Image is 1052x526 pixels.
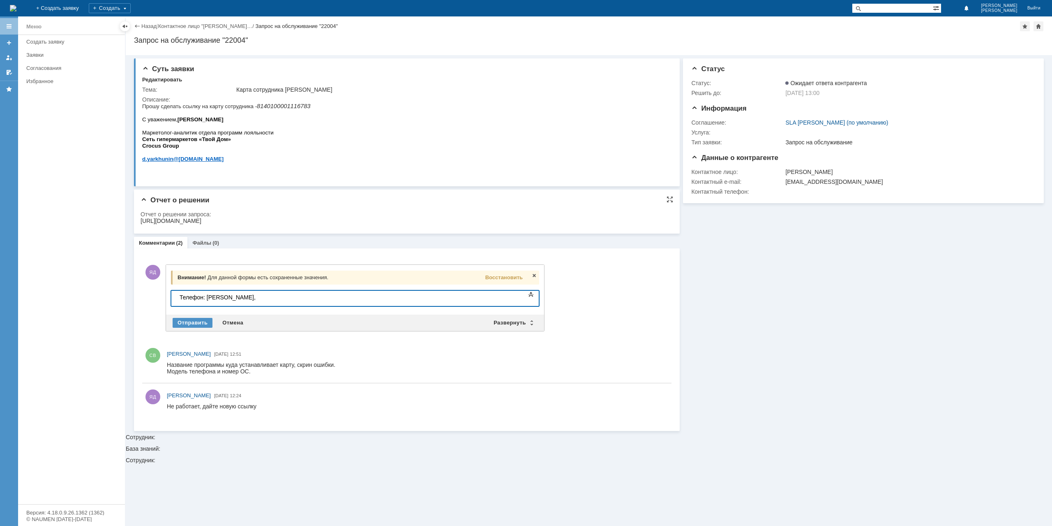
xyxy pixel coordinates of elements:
[167,392,211,399] span: [PERSON_NAME]
[691,188,784,195] div: Контактный телефон:
[31,53,82,59] span: @[DOMAIN_NAME]
[981,3,1017,8] span: [PERSON_NAME]
[141,23,157,29] a: Назад
[230,393,242,398] span: 12:24
[26,65,120,71] div: Согласования
[785,169,1030,175] div: [PERSON_NAME]
[145,265,160,280] span: ЯД
[26,517,117,522] div: © NAUMEN [DATE]-[DATE]
[35,14,81,20] b: [PERSON_NAME]
[981,8,1017,13] span: [PERSON_NAME]
[785,80,867,86] span: Ожидает ответа контрагента
[26,78,111,84] div: Избранное
[26,22,42,32] div: Меню
[10,5,16,12] img: logo
[21,40,37,46] span: Group
[158,23,253,29] a: Контактное лицо "[PERSON_NAME]…
[526,290,536,299] span: Показать панель инструментов
[23,35,123,48] a: Создать заявку
[26,52,120,58] div: Заявки
[139,240,175,246] a: Комментарии
[23,62,123,74] a: Согласования
[89,3,131,13] div: Создать
[167,392,211,400] a: [PERSON_NAME]
[2,36,16,49] a: Создать заявку
[3,3,120,10] div: Телефон: [PERSON_NAME],
[167,351,211,357] span: [PERSON_NAME]
[2,51,16,64] a: Мои заявки
[141,211,668,218] div: Отчет о решении запроса:
[176,240,183,246] div: (2)
[10,5,16,12] a: Перейти на домашнюю страницу
[2,66,16,79] a: Мои согласования
[142,65,194,73] span: Суть заявки
[142,76,182,83] div: Редактировать
[785,178,1030,185] div: [EMAIL_ADDRESS][DOMAIN_NAME]
[230,352,242,357] span: 12:51
[255,23,338,29] div: Запрос на обслуживание "22004"
[208,274,328,280] span: Для данной формы есть сохраненные значения.
[212,240,219,246] div: (0)
[1020,21,1030,31] div: Добавить в избранное
[691,65,724,73] span: Статус
[157,23,158,29] div: |
[178,274,206,280] span: Внимание!
[126,457,1052,463] div: Сотрудник:
[691,139,784,146] div: Тип заявки:
[785,139,1030,146] div: Запрос на обслуживание
[120,21,130,31] div: Скрыть меню
[26,39,120,45] div: Создать заявку
[691,104,746,112] span: Информация
[142,96,668,103] div: Описание:
[141,196,209,204] span: Отчет о решении
[691,154,778,162] span: Данные о контрагенте
[26,510,117,515] div: Версия: 4.18.0.9.26.1362 (1362)
[691,119,784,126] div: Соглашение:
[785,90,819,96] span: [DATE] 13:00
[691,169,784,175] div: Контактное лицо:
[23,49,123,61] a: Заявки
[485,274,523,280] span: Восстановить
[214,352,228,357] span: [DATE]
[691,178,784,185] div: Контактный e-mail:
[667,196,673,203] div: На всю страницу
[1034,21,1043,31] div: Сделать домашней страницей
[126,55,1052,440] div: Сотрудник:
[691,80,784,86] div: Статус:
[531,272,538,279] span: Закрыть
[134,36,1044,44] div: Запрос на обслуживание "22004"
[933,4,941,12] span: Расширенный поиск
[192,240,211,246] a: Файлы
[142,86,235,93] div: Тема:
[691,129,784,136] div: Услуга:
[691,90,784,96] div: Решить до:
[158,23,256,29] div: /
[126,446,1052,452] div: База знаний:
[785,119,888,126] a: SLA [PERSON_NAME] (по умолчанию)
[214,393,228,398] span: [DATE]
[167,350,211,358] a: [PERSON_NAME]
[236,86,666,93] div: Карта сотрудника [PERSON_NAME]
